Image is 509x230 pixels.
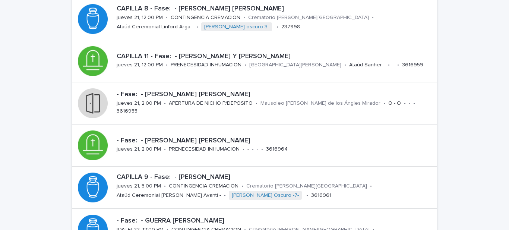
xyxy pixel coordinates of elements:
p: • [413,100,415,107]
p: - Fase: - [PERSON_NAME] [PERSON_NAME] [117,137,421,145]
p: PRENECESIDAD INHUMACION [171,62,241,68]
p: - [247,146,249,152]
p: • [256,100,257,107]
p: CAPILLA 11 - Fase: - [PERSON_NAME] Y [PERSON_NAME] [117,53,434,61]
p: • [244,62,246,68]
p: • [261,146,263,152]
p: • [166,15,168,21]
p: jueves 21, 12:00 PM [117,62,163,68]
p: Mausoleo [PERSON_NAME] de los Ángles Mirador [260,100,380,107]
p: APERTURA DE NICHO P/DEPOSITO [169,100,253,107]
p: Crematorio [PERSON_NAME][GEOGRAPHIC_DATA] [248,15,369,21]
p: • [224,192,226,199]
a: [PERSON_NAME] oscuro-3- [204,24,269,30]
p: CONTINGENCIA CREMACION [169,183,238,189]
p: Crematorio [PERSON_NAME][GEOGRAPHIC_DATA] [246,183,367,189]
p: Ataúd Ceremonial Linford Arga - [117,24,193,30]
p: • [243,15,245,21]
a: [PERSON_NAME] Oscuro -7- [232,192,299,199]
p: [GEOGRAPHIC_DATA][PERSON_NAME] [249,62,341,68]
p: PRENECESIDAD INHUMACION [169,146,240,152]
p: • [344,62,346,68]
p: 3616961 [311,192,331,199]
a: - Fase: - [PERSON_NAME] [PERSON_NAME]jueves 21, 2:00 PM•PRENECESIDAD INHUMACION•-•-•3616964 [72,125,437,167]
p: - [257,146,258,152]
p: Ataúd Ceremonial [PERSON_NAME] Avanti - [117,192,221,199]
p: • [164,146,166,152]
p: • [370,183,372,189]
p: • [372,15,374,21]
a: CAPILLA 9 - Fase: - [PERSON_NAME]jueves 21, 5:00 PM•CONTINGENCIA CREMACION•Crematorio [PERSON_NAM... [72,167,437,209]
p: CAPILLA 8 - Fase: - [PERSON_NAME] [PERSON_NAME] [117,5,434,13]
p: • [276,24,278,30]
p: Ataúd Sanher - [349,62,385,68]
p: 237998 [281,24,300,30]
p: CONTINGENCIA CREMACION [171,15,240,21]
p: • [404,100,406,107]
p: • [383,100,385,107]
p: • [397,62,399,68]
p: O - O [388,100,401,107]
p: • [196,24,198,30]
p: jueves 21, 12:00 PM [117,15,163,21]
p: • [241,183,243,189]
p: jueves 21, 2:00 PM [117,146,161,152]
p: • [306,192,308,199]
p: - [393,62,394,68]
a: CAPILLA 11 - Fase: - [PERSON_NAME] Y [PERSON_NAME]jueves 21, 12:00 PM•PRENECESIDAD INHUMACION•[GE... [72,40,437,82]
p: • [164,183,166,189]
p: jueves 21, 2:00 PM [117,100,161,107]
p: • [243,146,244,152]
p: jueves 21, 5:00 PM [117,183,161,189]
p: • [166,62,168,68]
p: 3616955 [117,108,137,114]
p: • [252,146,254,152]
p: • [164,100,166,107]
p: 3616959 [402,62,423,68]
p: • [388,62,390,68]
p: CAPILLA 9 - Fase: - [PERSON_NAME] [117,173,434,182]
p: - [409,100,410,107]
p: - Fase: - GUERRA [PERSON_NAME] [117,217,434,225]
a: - Fase: - [PERSON_NAME] [PERSON_NAME]jueves 21, 2:00 PM•APERTURA DE NICHO P/DEPOSITO•Mausoleo [PE... [72,82,437,125]
p: 3616964 [266,146,288,152]
p: - Fase: - [PERSON_NAME] [PERSON_NAME] [117,91,434,99]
